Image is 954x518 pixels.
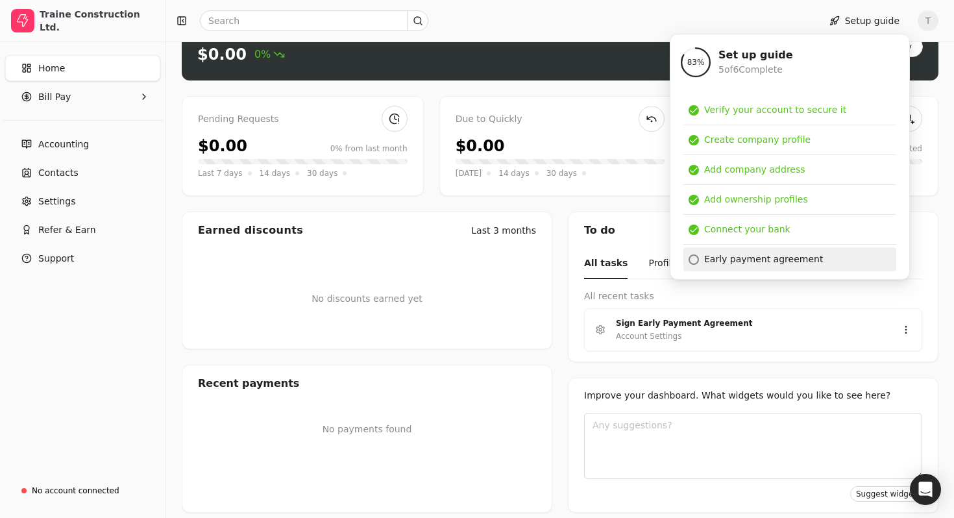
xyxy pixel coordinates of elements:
div: Recent payments [182,365,552,402]
a: Home [5,55,160,81]
button: Support [5,245,160,271]
div: To do [569,212,938,249]
span: Home [38,62,65,75]
span: 0% [254,47,285,62]
span: Support [38,252,74,265]
div: Create company profile [704,133,811,147]
span: Accounting [38,138,89,151]
div: Earned discounts [198,223,303,238]
a: Contacts [5,160,160,186]
span: Bill Pay [38,90,71,104]
div: Pending Requests [198,112,408,127]
span: 30 days [307,167,337,180]
button: T [918,10,938,31]
div: 0% from last month [330,143,408,154]
a: No account connected [5,479,160,502]
div: Early payment agreement [704,253,823,266]
div: Verify your account to secure it [704,103,846,117]
button: Profile [648,249,677,279]
span: Refer & Earn [38,223,96,237]
span: [DATE] [456,167,482,180]
div: $0.00 [198,134,247,158]
div: Add ownership profiles [704,193,808,206]
div: Set up guide [718,47,793,63]
button: Suggest widget [850,486,922,502]
div: Improve your dashboard. What widgets would you like to see here? [584,389,922,402]
div: Sign Early Payment Agreement [616,317,880,330]
div: Setup guide [670,34,910,280]
span: Contacts [38,166,79,180]
p: No payments found [198,423,536,436]
span: Last 7 days [198,167,243,180]
div: $0.00 [197,44,247,65]
span: Settings [38,195,75,208]
span: 14 days [260,167,290,180]
div: $0.00 [456,134,505,158]
button: All tasks [584,249,628,279]
div: Connect your bank [704,223,790,236]
div: 5 of 6 Complete [718,63,793,77]
span: 30 days [546,167,577,180]
a: Settings [5,188,160,214]
button: Bill Pay [5,84,160,110]
a: Accounting [5,131,160,157]
span: 83 % [687,56,705,68]
div: Account Settings [616,330,681,343]
div: All recent tasks [584,290,922,303]
span: 14 days [498,167,529,180]
div: Due to Quickly [456,112,665,127]
button: Refer & Earn [5,217,160,243]
div: No account connected [32,485,119,497]
div: Traine Construction Ltd. [40,8,154,34]
div: No discounts earned yet [312,271,422,327]
div: Add company address [704,163,805,177]
input: Search [200,10,428,31]
button: Setup guide [819,10,910,31]
div: Open Intercom Messenger [910,474,941,505]
div: Last 3 months [471,224,536,238]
